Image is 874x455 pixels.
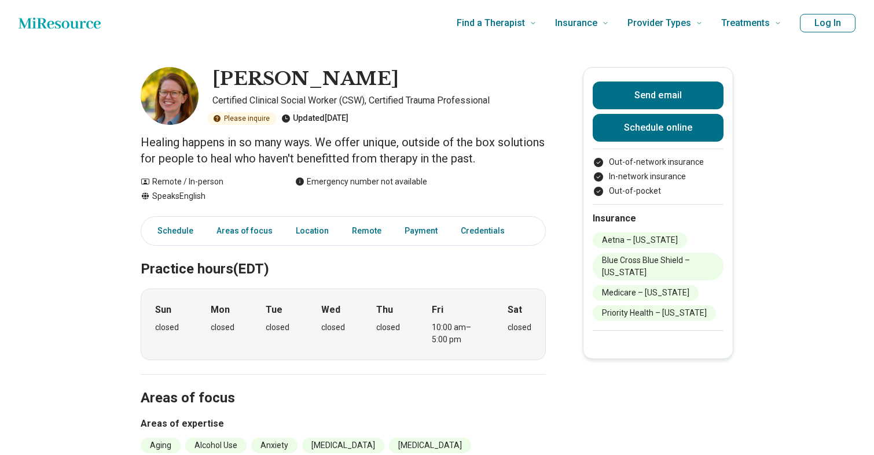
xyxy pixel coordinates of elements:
a: Payment [398,219,445,243]
div: Speaks English [141,190,272,202]
li: In-network insurance [593,171,724,183]
div: 10:00 am – 5:00 pm [432,321,476,346]
a: Areas of focus [210,219,280,243]
img: Ginger Houghton, Certified Clinical Social Worker (CSW) [141,67,199,125]
li: Out-of-pocket [593,185,724,197]
li: Medicare – [US_STATE] [593,285,699,301]
a: Home page [19,12,101,35]
p: Healing happens in so many ways. We offer unique, outside of the box solutions for people to heal... [141,134,546,167]
h2: Practice hours (EDT) [141,232,546,279]
div: Remote / In-person [141,176,272,188]
span: Insurance [555,15,597,31]
a: Credentials [454,219,519,243]
strong: Thu [376,303,393,317]
li: [MEDICAL_DATA] [389,438,471,453]
p: Certified Clinical Social Worker (CSW), Certified Trauma Professional [212,94,546,108]
strong: Wed [321,303,340,317]
div: closed [376,321,400,334]
strong: Mon [211,303,230,317]
li: Out-of-network insurance [593,156,724,168]
div: When does the program meet? [141,288,546,360]
li: Blue Cross Blue Shield – [US_STATE] [593,253,724,280]
div: closed [211,321,234,334]
h3: Areas of expertise [141,417,546,431]
li: Alcohol Use [185,438,247,453]
a: Schedule online [593,114,724,142]
span: Provider Types [627,15,691,31]
ul: Payment options [593,156,724,197]
a: Remote [345,219,388,243]
strong: Sun [155,303,171,317]
strong: Sat [508,303,522,317]
button: Send email [593,82,724,109]
h2: Insurance [593,212,724,225]
li: Anxiety [251,438,298,453]
li: Priority Health – [US_STATE] [593,305,716,321]
li: Aging [141,438,181,453]
strong: Tue [266,303,282,317]
div: closed [508,321,531,334]
div: closed [155,321,179,334]
div: closed [266,321,289,334]
li: [MEDICAL_DATA] [302,438,384,453]
span: Treatments [721,15,770,31]
strong: Fri [432,303,443,317]
h1: [PERSON_NAME] [212,67,399,91]
li: Aetna – [US_STATE] [593,232,687,248]
button: Log In [800,14,855,32]
a: Schedule [144,219,200,243]
div: Updated [DATE] [281,112,348,125]
h2: Areas of focus [141,361,546,408]
a: Location [289,219,336,243]
div: Please inquire [208,112,277,125]
span: Find a Therapist [457,15,525,31]
div: Emergency number not available [295,176,427,188]
div: closed [321,321,345,334]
